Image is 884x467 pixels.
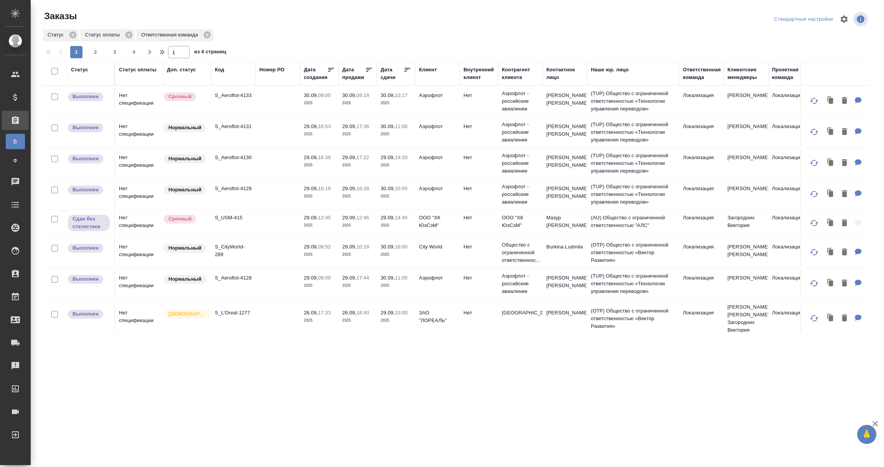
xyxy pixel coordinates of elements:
p: 16:53 [318,123,331,129]
td: Нет спецификации [115,119,163,146]
p: 11:00 [395,275,407,281]
div: Наше юр. лицо [591,66,629,74]
p: Нормальный [168,275,201,283]
td: Локализация [679,181,724,208]
td: Нет спецификации [115,239,163,266]
span: 4 [128,48,140,56]
p: 2025 [381,99,411,107]
p: 29.09, [304,275,318,281]
button: Обновить [805,185,823,203]
td: Мазур [PERSON_NAME] [543,210,587,237]
div: Статус оплаты [81,29,135,41]
button: Удалить [838,276,851,291]
button: Удалить [838,311,851,326]
div: Статус [71,66,88,74]
td: (TUP) Общество с ограниченной ответственностью «Технологии управления переводом» [587,148,679,179]
div: Выставляет ПМ после сдачи и проведения начислений. Последний этап для ПМа [67,243,110,253]
p: 29.09, [381,310,395,316]
button: Клонировать [823,311,838,326]
p: 2025 [342,317,373,324]
p: 10:18 [356,244,369,250]
p: [DEMOGRAPHIC_DATA] [168,310,207,318]
td: [PERSON_NAME] [724,270,768,297]
div: Статус по умолчанию для стандартных заказов [163,123,207,133]
p: 29.09, [342,186,356,191]
td: Локализация [679,270,724,297]
p: 12:46 [356,215,369,220]
p: 30.09, [381,244,395,250]
button: Удалить [838,215,851,231]
p: 09:19 [356,92,369,98]
div: split button [772,13,835,25]
button: Клонировать [823,155,838,171]
div: Выставляет ПМ, когда заказ сдан КМу, но начисления еще не проведены [67,214,110,232]
p: 2025 [381,161,411,169]
p: 14:40 [395,215,407,220]
p: 2025 [304,317,335,324]
button: Клонировать [823,276,838,291]
td: [PERSON_NAME] [PERSON_NAME] [543,119,587,146]
button: Обновить [805,274,823,293]
p: S_USM-415 [215,214,252,222]
span: Посмотреть информацию [853,12,869,26]
p: Аэрофлот - российские авиалинии [502,272,539,295]
button: 🙏 [857,425,876,444]
td: [PERSON_NAME] [724,181,768,208]
p: 2025 [381,282,411,289]
div: Дата сдачи [381,66,404,81]
p: Срочный [168,93,191,100]
button: 3 [109,46,121,58]
p: 2025 [304,161,335,169]
p: Нет [463,274,494,282]
td: Локализация [768,239,813,266]
p: 2025 [342,161,373,169]
button: Клонировать [823,186,838,202]
p: 30.09, [381,186,395,191]
td: [PERSON_NAME] [724,150,768,177]
td: Нет спецификации [115,181,163,208]
td: (TUP) Общество с ограниченной ответственностью «Технологии управления переводом» [587,117,679,148]
a: Ф [6,153,25,168]
p: 16:39 [318,155,331,160]
div: Дата создания [304,66,327,81]
p: Выполнен [73,310,99,318]
p: 16:38 [356,186,369,191]
div: Статус оплаты [119,66,157,74]
button: Удалить [838,124,851,140]
td: Локализация [679,239,724,266]
div: Выставляет ПМ после сдачи и проведения начислений. Последний этап для ПМа [67,185,110,195]
p: ЗАО "ЛОРЕАЛЬ" [419,309,456,324]
td: Нет спецификации [115,270,163,297]
p: 17:22 [356,155,369,160]
td: Локализация [768,305,813,332]
p: 29.09, [342,123,356,129]
p: 2025 [381,222,411,229]
span: Ф [10,157,21,164]
td: Нет спецификации [115,210,163,237]
div: Выставляется автоматически, если на указанный объем услуг необходимо больше времени в стандартном... [163,92,207,102]
button: Клонировать [823,124,838,140]
p: 16:19 [318,186,331,191]
td: (AU) Общество с ограниченной ответственностью "АЛС" [587,210,679,237]
p: Аэрофлот - российские авиалинии [502,183,539,206]
p: 2025 [304,282,335,289]
div: Выставляет ПМ после сдачи и проведения начислений. Последний этап для ПМа [67,274,110,284]
p: 2025 [381,251,411,258]
td: [PERSON_NAME] [PERSON_NAME] [543,181,587,208]
p: ООО "ХК ЮэСэМ" [419,214,456,229]
p: Аэрофлот [419,123,456,130]
button: Удалить [838,245,851,260]
td: Локализация [768,181,813,208]
p: Выполнен [73,275,99,283]
button: Обновить [805,243,823,261]
p: 29.09, [342,275,356,281]
p: 30.09, [381,92,395,98]
p: 17:44 [356,275,369,281]
p: 29.09, [304,186,318,191]
p: 29.09, [342,244,356,250]
td: Локализация [679,305,724,332]
button: Обновить [805,154,823,172]
p: Нормальный [168,124,201,132]
p: 16:00 [395,244,407,250]
button: Обновить [805,309,823,327]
